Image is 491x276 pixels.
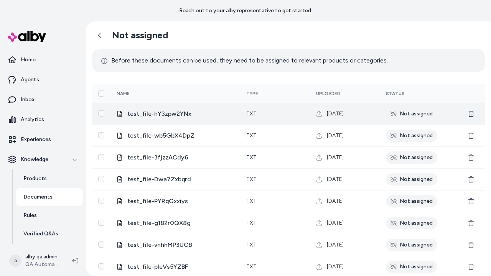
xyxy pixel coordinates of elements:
[98,154,104,160] button: Select row
[8,31,46,42] img: alby Logo
[16,188,83,206] a: Documents
[386,151,437,164] div: Not assigned
[117,153,234,162] div: test_file-3fjzzACdy6.txt
[98,176,104,182] button: Select row
[25,253,60,261] p: alby qa admin
[98,220,104,226] button: Select row
[117,197,234,206] div: test_file-PYRqGxxiys.txt
[21,56,36,64] p: Home
[327,132,344,140] span: [DATE]
[98,132,104,138] button: Select row
[327,110,344,118] span: [DATE]
[3,51,83,69] a: Home
[386,261,437,273] div: Not assigned
[5,248,66,273] button: aalby qa adminQA Automation 1
[127,240,234,250] span: test_file-vnhhMP3UC8
[3,90,83,109] a: Inbox
[21,76,39,84] p: Agents
[21,136,51,143] p: Experiences
[246,263,257,270] span: txt
[386,195,437,207] div: Not assigned
[246,110,257,117] span: txt
[117,240,234,250] div: test_file-vnhhMP3UC8.txt
[16,206,83,225] a: Rules
[327,197,344,205] span: [DATE]
[3,110,83,129] a: Analytics
[179,7,312,15] p: Reach out to your alby representative to get started.
[127,131,234,140] span: test_file-wb5GbX4DpZ
[117,175,234,184] div: test_file-Dwa7Zxbqrd.txt
[21,96,35,103] p: Inbox
[98,110,104,117] button: Select row
[246,176,257,182] span: txt
[98,242,104,248] button: Select row
[117,90,174,97] div: Name
[127,197,234,206] span: test_file-PYRqGxxiys
[127,153,234,162] span: test_file-3fjzzACdy6
[127,175,234,184] span: test_file-Dwa7Zxbqrd
[23,230,58,238] p: Verified Q&As
[386,239,437,251] div: Not assigned
[117,109,234,118] div: test_file-hY3zpw2YNx.txt
[327,176,344,183] span: [DATE]
[327,219,344,227] span: [DATE]
[98,90,104,97] button: Select all
[117,131,234,140] div: test_file-wb5GbX4DpZ.txt
[3,150,83,169] button: Knowledge
[101,55,388,66] p: Before these documents can be used, they need to be assigned to relevant products or categories.
[112,30,168,41] h2: Not assigned
[127,262,234,271] span: test_file-pleVs5YZBF
[21,156,48,163] p: Knowledge
[21,116,44,123] p: Analytics
[23,212,37,219] p: Rules
[23,193,53,201] p: Documents
[327,154,344,161] span: [DATE]
[117,262,234,271] div: test_file-pleVs5YZBF.txt
[246,154,257,161] span: txt
[386,217,437,229] div: Not assigned
[117,219,234,228] div: test_file-g182r0QX8g.txt
[327,263,344,271] span: [DATE]
[3,130,83,149] a: Experiences
[9,255,21,267] span: a
[246,220,257,226] span: txt
[386,173,437,186] div: Not assigned
[246,132,257,139] span: txt
[98,198,104,204] button: Select row
[386,108,437,120] div: Not assigned
[25,261,60,268] span: QA Automation 1
[246,198,257,204] span: txt
[127,109,234,118] span: test_file-hY3zpw2YNx
[16,225,83,243] a: Verified Q&As
[23,175,47,182] p: Products
[3,71,83,89] a: Agents
[127,219,234,228] span: test_file-g182r0QX8g
[316,91,340,96] span: Uploaded
[246,242,257,248] span: txt
[16,169,83,188] a: Products
[246,91,258,96] span: Type
[386,130,437,142] div: Not assigned
[327,241,344,249] span: [DATE]
[98,263,104,269] button: Select row
[386,91,405,96] span: Status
